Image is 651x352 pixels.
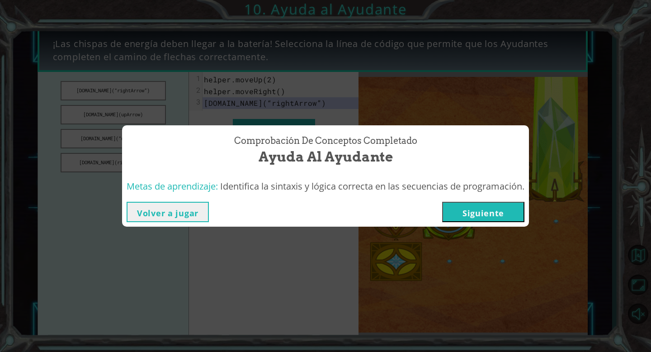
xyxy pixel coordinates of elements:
[234,134,417,147] span: Comprobación de conceptos Completado
[127,202,209,222] button: Volver a jugar
[259,147,393,166] span: Ayuda al Ayudante
[220,180,524,192] span: Identifica la sintaxis y lógica correcta en las secuencias de programación.
[127,180,218,192] span: Metas de aprendizaje:
[442,202,524,222] button: Siguiente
